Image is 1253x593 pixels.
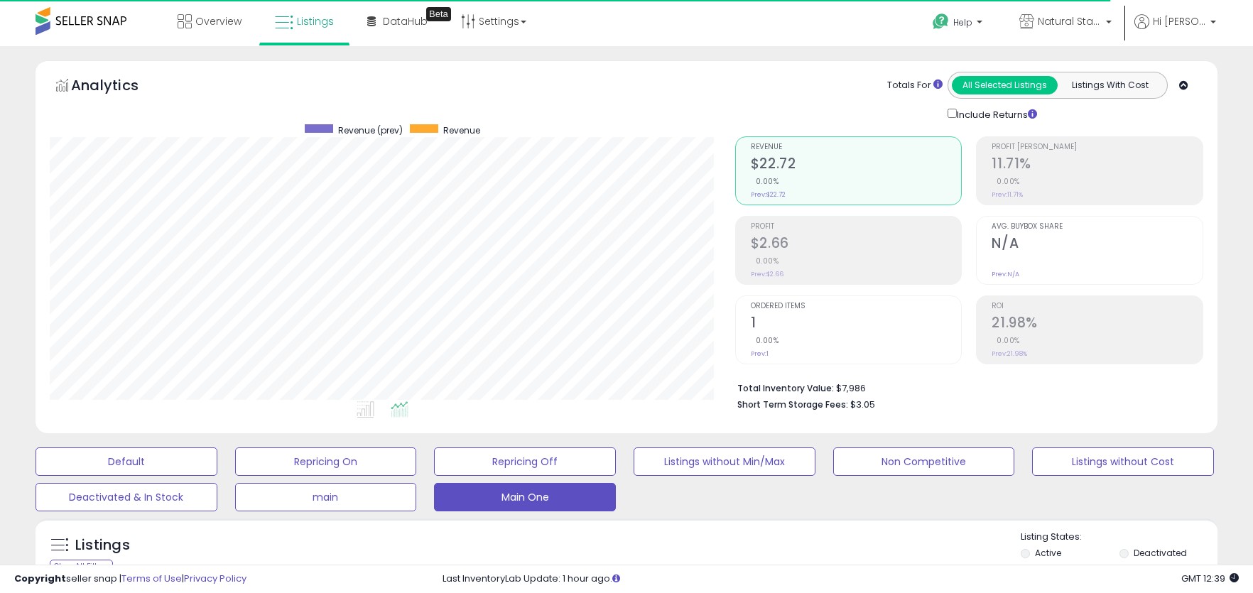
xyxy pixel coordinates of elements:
small: 0.00% [992,335,1020,346]
button: Repricing Off [434,447,616,476]
span: Help [953,16,972,28]
label: Deactivated [1134,547,1187,559]
strong: Copyright [14,572,66,585]
small: 0.00% [751,256,779,266]
small: 0.00% [992,176,1020,187]
div: seller snap | | [14,572,246,586]
h5: Listings [75,535,130,555]
span: ROI [992,303,1203,310]
h2: $2.66 [751,235,962,254]
span: Natural State Brands [1038,14,1102,28]
button: Non Competitive [833,447,1015,476]
span: Ordered Items [751,303,962,310]
span: Profit [751,223,962,231]
button: Repricing On [235,447,417,476]
div: Totals For [887,79,943,92]
h2: 1 [751,315,962,334]
a: Terms of Use [121,572,182,585]
div: Include Returns [937,106,1054,122]
button: All Selected Listings [952,76,1058,94]
button: Listings without Min/Max [634,447,815,476]
span: Revenue [443,124,480,136]
p: Listing States: [1021,531,1217,544]
span: Profit [PERSON_NAME] [992,143,1203,151]
button: main [235,483,417,511]
small: Prev: 11.71% [992,190,1023,199]
span: Avg. Buybox Share [992,223,1203,231]
b: Total Inventory Value: [737,382,834,394]
span: DataHub [383,14,428,28]
span: Hi [PERSON_NAME] [1153,14,1206,28]
a: Hi [PERSON_NAME] [1134,14,1216,46]
i: Get Help [932,13,950,31]
small: Prev: $22.72 [751,190,786,199]
h2: $22.72 [751,156,962,175]
h2: 11.71% [992,156,1203,175]
span: Revenue [751,143,962,151]
span: Overview [195,14,242,28]
h2: N/A [992,235,1203,254]
div: Clear All Filters [50,560,113,573]
b: Short Term Storage Fees: [737,398,848,410]
a: Help [921,2,997,46]
li: $7,986 [737,379,1193,396]
span: $3.05 [850,398,875,411]
button: Deactivated & In Stock [36,483,217,511]
h2: 21.98% [992,315,1203,334]
small: 0.00% [751,335,779,346]
a: Privacy Policy [184,572,246,585]
div: Tooltip anchor [426,7,451,21]
label: Out of Stock [1035,562,1087,575]
h5: Analytics [71,75,166,99]
span: Listings [297,14,334,28]
label: Active [1035,547,1061,559]
small: Prev: 1 [751,349,769,358]
small: Prev: 21.98% [992,349,1027,358]
small: Prev: $2.66 [751,270,783,278]
small: Prev: N/A [992,270,1019,278]
button: Default [36,447,217,476]
div: Last InventoryLab Update: 1 hour ago. [443,572,1239,586]
label: Archived [1134,562,1172,575]
span: Revenue (prev) [338,124,403,136]
button: Main One [434,483,616,511]
button: Listings With Cost [1057,76,1163,94]
span: 2025-09-11 12:39 GMT [1181,572,1239,585]
button: Listings without Cost [1032,447,1214,476]
small: 0.00% [751,176,779,187]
